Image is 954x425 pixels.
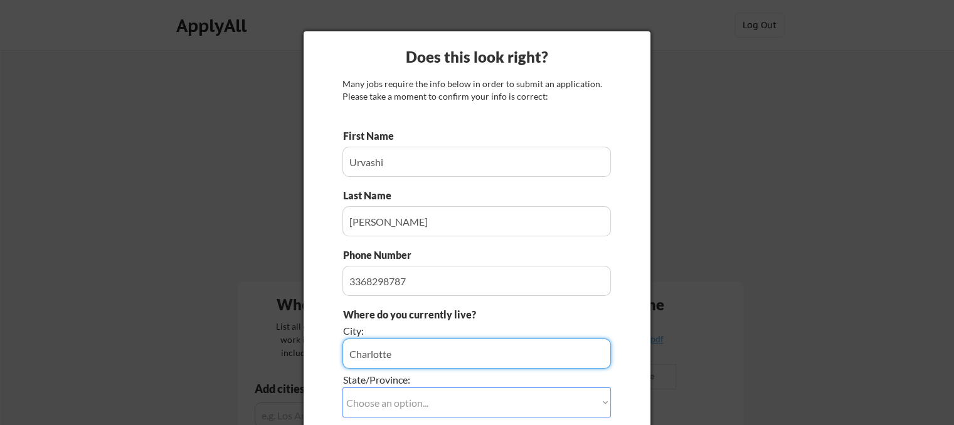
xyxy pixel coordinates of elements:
[304,46,650,68] div: Does this look right?
[343,248,418,262] div: Phone Number
[343,308,541,322] div: Where do you currently live?
[342,338,611,369] input: e.g. Los Angeles
[343,189,404,202] div: Last Name
[342,78,611,102] div: Many jobs require the info below in order to submit an application. Please take a moment to confi...
[343,324,541,338] div: City:
[342,206,611,236] input: Type here...
[342,266,611,296] input: Type here...
[343,373,541,387] div: State/Province:
[342,147,611,177] input: Type here...
[343,129,404,143] div: First Name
